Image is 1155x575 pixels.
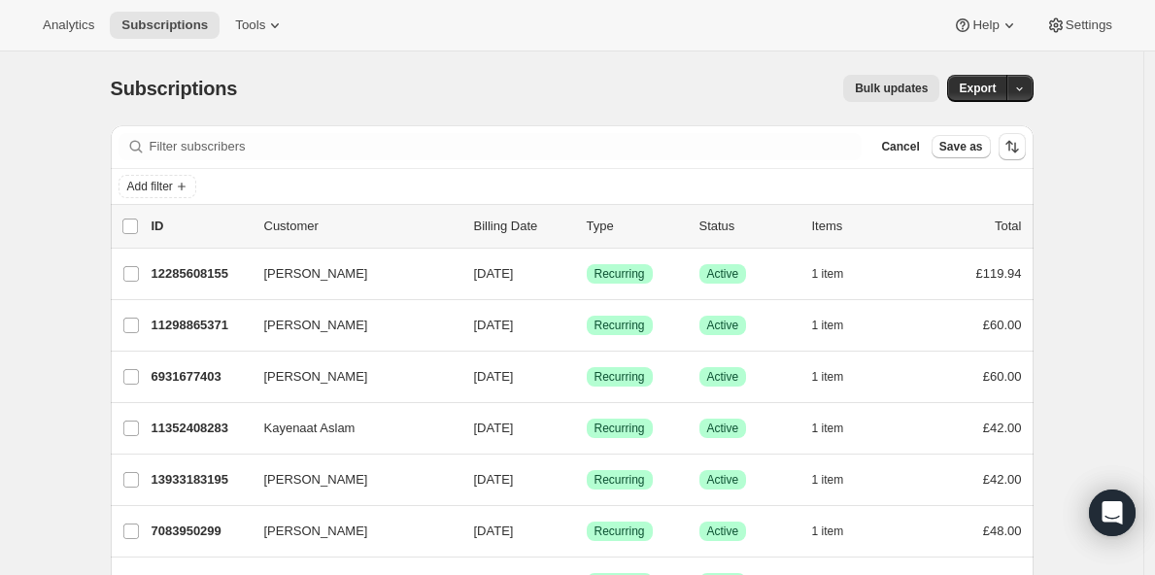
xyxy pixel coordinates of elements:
[152,415,1022,442] div: 11352408283Kayenaat Aslam[DATE]SuccessRecurringSuccessActive1 item£42.00
[127,179,173,194] span: Add filter
[594,524,645,539] span: Recurring
[976,266,1022,281] span: £119.94
[264,316,368,335] span: [PERSON_NAME]
[223,12,296,39] button: Tools
[707,472,739,488] span: Active
[264,419,356,438] span: Kayenaat Aslam
[474,369,514,384] span: [DATE]
[253,516,447,547] button: [PERSON_NAME]
[983,524,1022,538] span: £48.00
[1089,490,1136,536] div: Open Intercom Messenger
[707,266,739,282] span: Active
[150,133,863,160] input: Filter subscribers
[812,524,844,539] span: 1 item
[152,466,1022,493] div: 13933183195[PERSON_NAME][DATE]SuccessRecurringSuccessActive1 item£42.00
[995,217,1021,236] p: Total
[707,524,739,539] span: Active
[843,75,939,102] button: Bulk updates
[253,258,447,289] button: [PERSON_NAME]
[152,470,249,490] p: 13933183195
[43,17,94,33] span: Analytics
[235,17,265,33] span: Tools
[999,133,1026,160] button: Sort the results
[152,312,1022,339] div: 11298865371[PERSON_NAME][DATE]SuccessRecurringSuccessActive1 item£60.00
[959,81,996,96] span: Export
[594,369,645,385] span: Recurring
[253,464,447,495] button: [PERSON_NAME]
[111,78,238,99] span: Subscriptions
[121,17,208,33] span: Subscriptions
[110,12,220,39] button: Subscriptions
[983,421,1022,435] span: £42.00
[699,217,797,236] p: Status
[707,421,739,436] span: Active
[855,81,928,96] span: Bulk updates
[264,470,368,490] span: [PERSON_NAME]
[707,318,739,333] span: Active
[812,266,844,282] span: 1 item
[947,75,1007,102] button: Export
[812,217,909,236] div: Items
[594,318,645,333] span: Recurring
[264,264,368,284] span: [PERSON_NAME]
[881,139,919,154] span: Cancel
[812,466,866,493] button: 1 item
[707,369,739,385] span: Active
[812,363,866,390] button: 1 item
[983,472,1022,487] span: £42.00
[983,318,1022,332] span: £60.00
[812,369,844,385] span: 1 item
[594,472,645,488] span: Recurring
[812,421,844,436] span: 1 item
[983,369,1022,384] span: £60.00
[152,217,1022,236] div: IDCustomerBilling DateTypeStatusItemsTotal
[939,139,983,154] span: Save as
[474,266,514,281] span: [DATE]
[873,135,927,158] button: Cancel
[152,260,1022,287] div: 12285608155[PERSON_NAME][DATE]SuccessRecurringSuccessActive1 item£119.94
[474,421,514,435] span: [DATE]
[264,522,368,541] span: [PERSON_NAME]
[812,472,844,488] span: 1 item
[932,135,991,158] button: Save as
[812,518,866,545] button: 1 item
[152,217,249,236] p: ID
[152,522,249,541] p: 7083950299
[152,518,1022,545] div: 7083950299[PERSON_NAME][DATE]SuccessRecurringSuccessActive1 item£48.00
[119,175,196,198] button: Add filter
[474,472,514,487] span: [DATE]
[152,264,249,284] p: 12285608155
[594,421,645,436] span: Recurring
[31,12,106,39] button: Analytics
[972,17,999,33] span: Help
[812,415,866,442] button: 1 item
[253,361,447,392] button: [PERSON_NAME]
[1066,17,1112,33] span: Settings
[253,413,447,444] button: Kayenaat Aslam
[264,217,459,236] p: Customer
[474,318,514,332] span: [DATE]
[594,266,645,282] span: Recurring
[152,367,249,387] p: 6931677403
[812,318,844,333] span: 1 item
[941,12,1030,39] button: Help
[812,260,866,287] button: 1 item
[812,312,866,339] button: 1 item
[152,363,1022,390] div: 6931677403[PERSON_NAME][DATE]SuccessRecurringSuccessActive1 item£60.00
[152,419,249,438] p: 11352408283
[474,217,571,236] p: Billing Date
[152,316,249,335] p: 11298865371
[474,524,514,538] span: [DATE]
[264,367,368,387] span: [PERSON_NAME]
[253,310,447,341] button: [PERSON_NAME]
[1035,12,1124,39] button: Settings
[587,217,684,236] div: Type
